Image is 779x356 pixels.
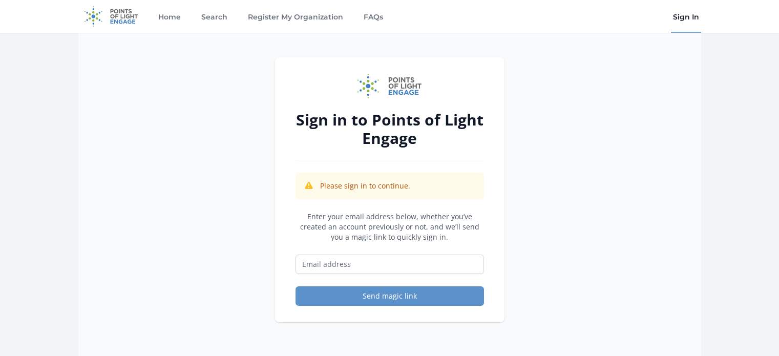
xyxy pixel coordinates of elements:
button: Send magic link [296,286,484,306]
h2: Sign in to Points of Light Engage [296,111,484,148]
input: Email address [296,255,484,274]
img: Points of Light Engage logo [357,74,422,98]
p: Enter your email address below, whether you’ve created an account previously or not, and we’ll se... [296,212,484,242]
p: Please sign in to continue. [320,181,410,191]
